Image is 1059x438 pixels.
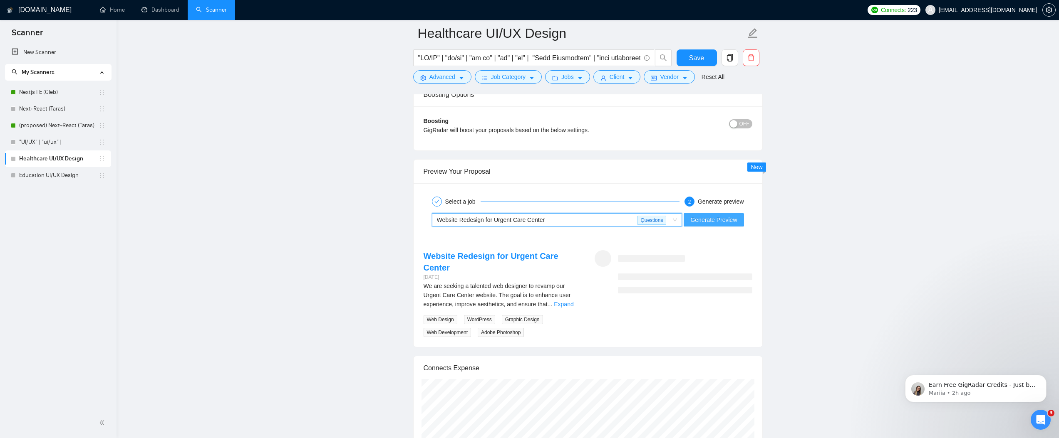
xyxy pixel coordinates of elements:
[561,72,574,81] span: Jobs
[698,197,744,207] div: Generate preview
[424,283,571,308] span: We are seeking a talented web designer to revamp our Urgent Care Center website. The goal is to e...
[677,49,717,66] button: Save
[908,5,917,15] span: 223
[690,215,737,224] span: Generate Preview
[424,160,752,183] div: Preview Your Proposal
[424,328,471,337] span: Web Development
[871,7,878,13] img: upwork-logo.png
[99,106,105,112] span: holder
[19,101,99,117] a: Next+React (Taras)
[424,83,752,106] div: Boosting Options
[545,70,590,84] button: folderJobscaret-down
[437,217,545,223] span: Website Redesign for Urgent Care Center
[554,301,573,308] a: Expand
[593,70,641,84] button: userClientcaret-down
[424,118,449,124] b: Boosting
[722,49,738,66] button: copy
[644,70,694,84] button: idcardVendorcaret-down
[739,119,749,128] span: OFF
[424,251,558,272] a: Website Redesign for Urgent Care Center
[651,75,657,81] span: idcard
[424,356,752,380] div: Connects Expense
[434,199,439,204] span: check
[445,197,481,207] div: Select a job
[751,164,762,170] span: New
[688,199,691,205] span: 2
[881,5,906,15] span: Connects:
[548,301,553,308] span: ...
[600,75,606,81] span: user
[19,134,99,150] a: "UI/UX" | "ui/ux" |
[99,139,105,145] span: holder
[5,27,50,44] span: Scanner
[610,72,625,81] span: Client
[689,53,704,63] span: Save
[12,69,17,75] span: search
[529,75,535,81] span: caret-down
[722,54,738,62] span: copy
[5,84,111,101] li: Nextjs FE (Gleb)
[196,6,227,13] a: searchScanner
[12,69,55,76] span: My Scanners
[424,273,581,281] div: [DATE]
[475,70,542,84] button: barsJob Categorycaret-down
[413,70,471,84] button: settingAdvancedcaret-down
[19,117,99,134] a: (proposed) Next+React (Taras)
[5,101,111,117] li: Next+React (Taras)
[743,54,759,62] span: delete
[893,357,1059,416] iframe: Intercom notifications message
[1042,7,1056,13] a: setting
[682,75,688,81] span: caret-down
[5,150,111,167] li: Healthcare UI/UX Design
[99,122,105,129] span: holder
[747,28,758,39] span: edit
[627,75,633,81] span: caret-down
[5,44,111,61] li: New Scanner
[424,281,581,309] div: We are seeking a talented web designer to revamp our Urgent Care Center website. The goal is to e...
[12,44,104,61] a: New Scanner
[459,75,464,81] span: caret-down
[644,55,650,61] span: info-circle
[420,75,426,81] span: setting
[99,89,105,96] span: holder
[684,213,744,226] button: Generate Preview
[99,418,107,427] span: double-left
[99,172,105,179] span: holder
[418,23,746,44] input: Scanner name...
[5,167,111,184] li: Education UI/UX Design
[743,49,759,66] button: delete
[19,84,99,101] a: Nextjs FE (Gleb)
[5,117,111,134] li: (proposed) Next+React (Taras)
[418,53,640,63] input: Search Freelance Jobs...
[1048,410,1054,416] span: 3
[478,328,524,337] span: Adobe Photoshop
[429,72,455,81] span: Advanced
[19,167,99,184] a: Education UI/UX Design
[660,72,678,81] span: Vendor
[1042,3,1056,17] button: setting
[100,6,125,13] a: homeHome
[424,315,457,324] span: Web Design
[655,54,671,62] span: search
[19,150,99,167] a: Healthcare UI/UX Design
[702,72,724,81] a: Reset All
[464,315,495,324] span: WordPress
[577,75,583,81] span: caret-down
[928,7,933,13] span: user
[502,315,543,324] span: Graphic Design
[22,69,55,76] span: My Scanners
[5,134,111,150] li: "UI/UX" | "ui/ux" |
[552,75,558,81] span: folder
[141,6,179,13] a: dashboardDashboard
[655,49,672,66] button: search
[99,155,105,162] span: holder
[637,216,666,225] span: Questions
[7,4,13,17] img: logo
[424,125,670,135] div: GigRadar will boost your proposals based on the below settings.
[491,72,526,81] span: Job Category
